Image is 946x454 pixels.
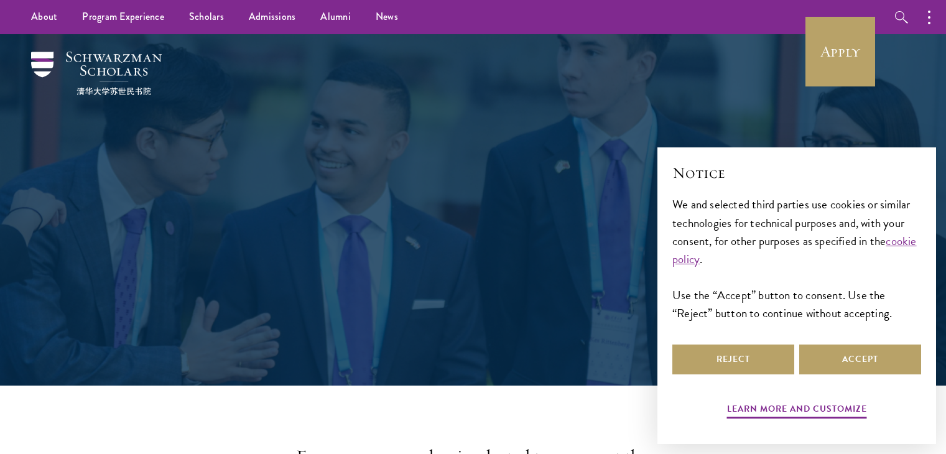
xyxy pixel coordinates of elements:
a: Apply [805,17,875,86]
button: Accept [799,345,921,374]
button: Reject [672,345,794,374]
button: Learn more and customize [727,401,867,420]
h2: Notice [672,162,921,183]
div: We and selected third parties use cookies or similar technologies for technical purposes and, wit... [672,195,921,322]
a: cookie policy [672,232,917,268]
img: Schwarzman Scholars [31,52,162,95]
